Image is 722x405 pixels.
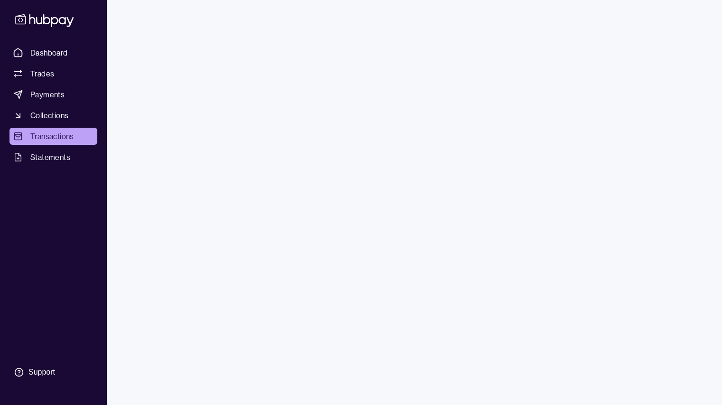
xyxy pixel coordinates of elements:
[30,47,68,58] span: Dashboard
[28,367,55,377] div: Support
[9,128,97,145] a: Transactions
[30,68,54,79] span: Trades
[9,86,97,103] a: Payments
[30,131,74,142] span: Transactions
[30,110,68,121] span: Collections
[9,44,97,61] a: Dashboard
[30,151,70,163] span: Statements
[9,107,97,124] a: Collections
[9,65,97,82] a: Trades
[9,149,97,166] a: Statements
[9,362,97,382] a: Support
[30,89,65,100] span: Payments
